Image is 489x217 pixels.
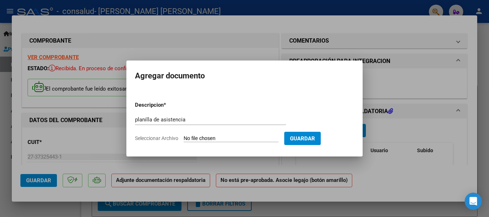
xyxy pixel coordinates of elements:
h2: Agregar documento [135,69,354,83]
span: Seleccionar Archivo [135,135,178,141]
button: Guardar [284,132,321,145]
p: Descripcion [135,101,201,109]
div: Open Intercom Messenger [465,193,482,210]
span: Guardar [290,135,315,142]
